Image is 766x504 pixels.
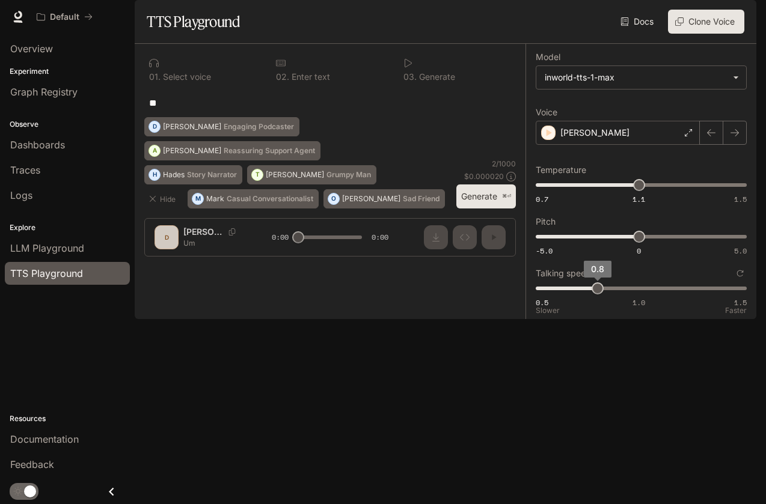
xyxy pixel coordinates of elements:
[545,71,727,83] div: inworld-tts-1-max
[224,123,294,130] p: Engaging Podcaster
[403,73,417,81] p: 0 3 .
[149,165,160,184] div: H
[734,267,747,280] button: Reset to default
[536,307,560,314] p: Slower
[734,297,747,308] span: 1.5
[188,189,319,208] button: MMarkCasual Conversationalist
[289,73,330,81] p: Enter text
[144,141,320,160] button: A[PERSON_NAME]Reassuring Support Agent
[734,246,747,256] span: 5.0
[163,171,185,178] p: Hades
[144,189,183,208] button: Hide
[224,147,315,154] p: Reassuring Support Agent
[536,297,548,308] span: 0.5
[536,217,556,226] p: Pitch
[342,195,400,202] p: [PERSON_NAME]
[456,184,516,209] button: Generate⌘⏎
[187,171,237,178] p: Story Narrator
[247,165,376,184] button: T[PERSON_NAME]Grumpy Man
[50,12,79,22] p: Default
[403,195,440,202] p: Sad Friend
[144,117,299,136] button: D[PERSON_NAME]Engaging Podcaster
[206,195,224,202] p: Mark
[227,195,313,202] p: Casual Conversationalist
[276,73,289,81] p: 0 2 .
[536,108,557,117] p: Voice
[163,123,221,130] p: [PERSON_NAME]
[536,53,560,61] p: Model
[266,171,324,178] p: [PERSON_NAME]
[252,165,263,184] div: T
[536,194,548,204] span: 0.7
[161,73,211,81] p: Select voice
[149,73,161,81] p: 0 1 .
[536,269,591,278] p: Talking speed
[417,73,455,81] p: Generate
[725,307,747,314] p: Faster
[668,10,744,34] button: Clone Voice
[536,246,553,256] span: -5.0
[618,10,658,34] a: Docs
[633,297,645,308] span: 1.0
[323,189,445,208] button: O[PERSON_NAME]Sad Friend
[31,5,98,29] button: All workspaces
[163,147,221,154] p: [PERSON_NAME]
[144,165,242,184] button: HHadesStory Narrator
[734,194,747,204] span: 1.5
[536,166,586,174] p: Temperature
[637,246,641,256] span: 0
[147,10,240,34] h1: TTS Playground
[149,117,160,136] div: D
[326,171,371,178] p: Grumpy Man
[502,193,511,200] p: ⌘⏎
[536,66,746,89] div: inworld-tts-1-max
[591,264,604,274] span: 0.8
[328,189,339,208] div: O
[192,189,203,208] div: M
[149,141,160,160] div: A
[633,194,645,204] span: 1.1
[560,127,630,139] p: [PERSON_NAME]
